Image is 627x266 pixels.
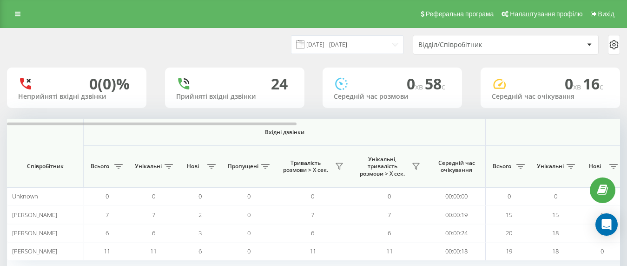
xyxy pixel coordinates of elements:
div: Відділ/Співробітник [418,41,529,49]
span: 15 [552,211,559,219]
span: [PERSON_NAME] [12,211,57,219]
span: 58 [425,74,445,94]
span: 7 [106,211,109,219]
span: 0 [311,192,314,200]
span: 20 [506,229,512,237]
span: 0 [601,211,604,219]
span: 0 [565,74,583,94]
span: 7 [388,211,391,219]
span: 0 [508,192,511,200]
span: хв [415,82,425,92]
span: Всього [490,163,514,170]
span: Нові [181,163,205,170]
span: 18 [552,229,559,237]
span: 0 [152,192,155,200]
span: Нові [583,163,607,170]
span: 11 [386,247,393,255]
div: Неприйняті вхідні дзвінки [18,93,135,101]
span: 0 [388,192,391,200]
span: 0 [198,192,202,200]
span: Налаштування профілю [510,10,582,18]
span: 11 [150,247,157,255]
span: 7 [311,211,314,219]
span: Середній час очікування [435,159,478,174]
span: Реферальна програма [426,10,494,18]
span: 6 [198,247,202,255]
span: 0 [247,192,251,200]
div: Прийняті вхідні дзвінки [176,93,293,101]
span: 0 [601,247,604,255]
span: Тривалість розмови > Х сек. [279,159,332,174]
div: 0 (0)% [89,75,130,93]
span: 0 [247,229,251,237]
span: 0 [554,192,557,200]
span: 6 [152,229,155,237]
span: хв [573,82,583,92]
span: Співробітник [15,163,75,170]
span: Унікальні [135,163,162,170]
div: 24 [271,75,288,93]
span: [PERSON_NAME] [12,247,57,255]
span: 2 [198,211,202,219]
span: 6 [311,229,314,237]
span: 15 [506,211,512,219]
span: 11 [104,247,110,255]
span: c [442,82,445,92]
span: Unknown [12,192,38,200]
span: 7 [152,211,155,219]
span: Всього [88,163,112,170]
span: Вхідні дзвінки [108,129,461,136]
span: 11 [310,247,316,255]
span: 6 [106,229,109,237]
span: 0 [407,74,425,94]
span: Унікальні [537,163,564,170]
span: 0 [106,192,109,200]
span: 18 [552,247,559,255]
td: 00:00:00 [428,187,486,205]
span: Пропущені [228,163,258,170]
span: 0 [247,211,251,219]
td: 00:00:24 [428,224,486,242]
span: c [600,82,603,92]
td: 00:00:19 [428,205,486,224]
div: Середній час розмови [334,93,451,101]
div: Середній час очікування [492,93,609,101]
div: Open Intercom Messenger [595,213,618,236]
span: 16 [583,74,603,94]
span: 3 [198,229,202,237]
span: 6 [388,229,391,237]
span: Унікальні, тривалість розмови > Х сек. [356,156,409,177]
span: 19 [506,247,512,255]
span: [PERSON_NAME] [12,229,57,237]
td: 00:00:18 [428,242,486,260]
span: 0 [247,247,251,255]
span: Вихід [598,10,614,18]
